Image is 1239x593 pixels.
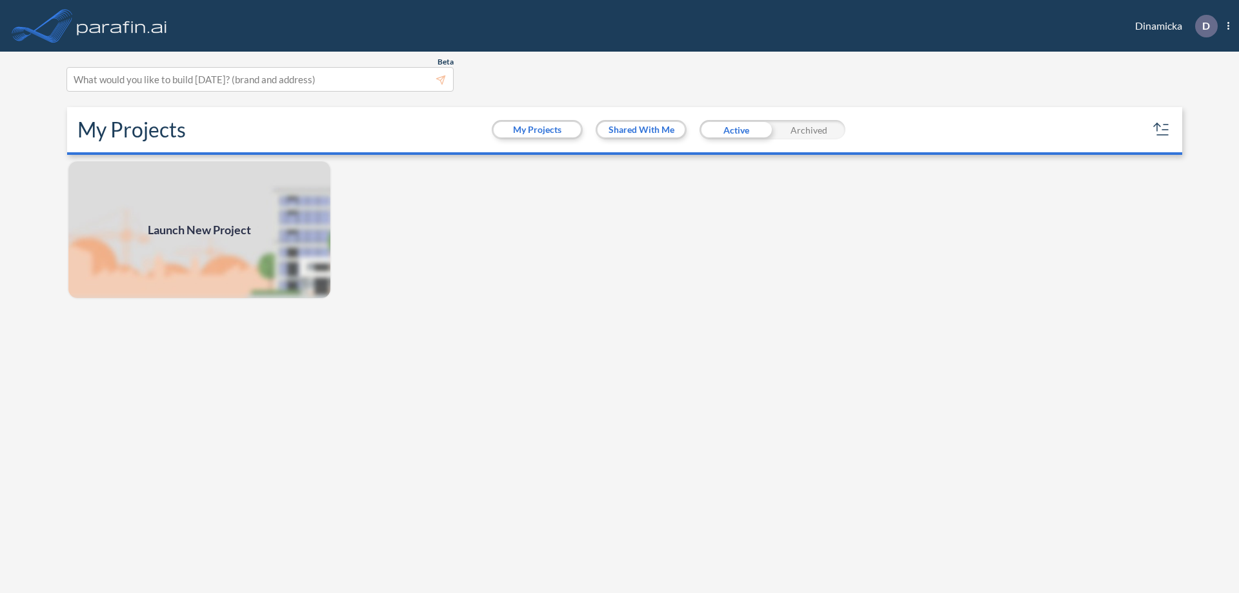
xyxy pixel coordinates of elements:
[438,57,454,67] span: Beta
[1202,20,1210,32] p: D
[67,160,332,299] img: add
[1151,119,1172,140] button: sort
[74,13,170,39] img: logo
[700,120,772,139] div: Active
[598,122,685,137] button: Shared With Me
[494,122,581,137] button: My Projects
[67,160,332,299] a: Launch New Project
[772,120,845,139] div: Archived
[148,221,251,239] span: Launch New Project
[77,117,186,142] h2: My Projects
[1116,15,1229,37] div: Dinamicka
